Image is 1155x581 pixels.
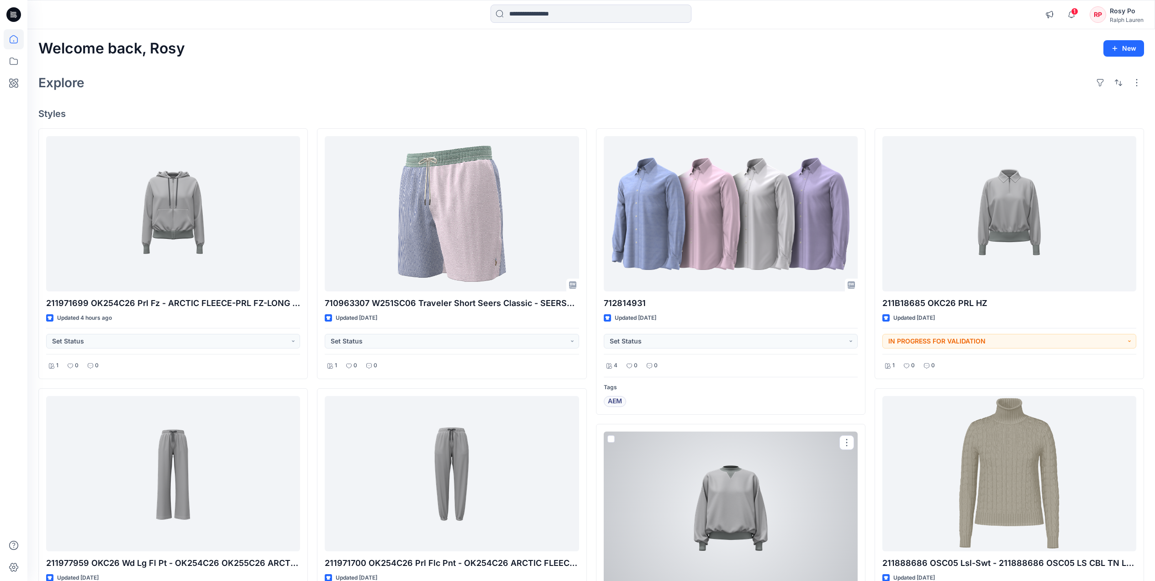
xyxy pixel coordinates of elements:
span: AEM [608,396,622,407]
a: 211977959 OKC26 Wd Lg Fl Pt - OK254C26 OK255C26 ARCTIC FLEECE-WD LG FL PT-ANKLE-ATHLETIC [46,396,300,551]
p: 0 [95,361,99,370]
a: 211B18685 OKC26 PRL HZ [882,136,1136,291]
div: Ralph Lauren [1110,16,1144,23]
p: Updated [DATE] [615,313,656,323]
p: 211888686 OSC05 Lsl-Swt - 211888686 OSC05 LS CBL TN Lsl-Swt [882,557,1136,570]
div: Rosy Po [1110,5,1144,16]
h2: Explore [38,75,84,90]
p: 1 [335,361,337,370]
p: 0 [654,361,658,370]
div: RP [1090,6,1106,23]
p: Updated [DATE] [893,313,935,323]
a: 710963307 W251SC06 Traveler Short Seers Classic - SEERSUCKER TRAVELER [325,136,579,291]
a: 211971700 OK254C26 Prl Flc Pnt - OK254C26 ARCTIC FLEECE-PRL FLC PNTANKLE-ATHLETIC [325,396,579,551]
p: Tags [604,383,858,392]
p: 1 [56,361,58,370]
p: 0 [634,361,638,370]
p: 1 [892,361,895,370]
p: 712814931 [604,297,858,310]
p: 211971700 OK254C26 Prl Flc Pnt - OK254C26 ARCTIC FLEECE-PRL FLC PNTANKLE-ATHLETIC [325,557,579,570]
p: Updated 4 hours ago [57,313,112,323]
p: 710963307 W251SC06 Traveler Short Seers Classic - SEERSUCKER TRAVELER [325,297,579,310]
a: 712814931 [604,136,858,291]
p: 211977959 OKC26 Wd Lg Fl Pt - OK254C26 OK255C26 ARCTIC FLEECE-WD LG FL PT-ANKLE-ATHLETIC [46,557,300,570]
p: 0 [911,361,915,370]
h4: Styles [38,108,1144,119]
h2: Welcome back, Rosy [38,40,185,57]
a: 211888686 OSC05 Lsl-Swt - 211888686 OSC05 LS CBL TN Lsl-Swt [882,396,1136,551]
p: 0 [374,361,377,370]
span: 1 [1071,8,1078,15]
p: 0 [75,361,79,370]
p: Updated [DATE] [336,313,377,323]
a: 211971699 OK254C26 Prl Fz - ARCTIC FLEECE-PRL FZ-LONG SLEEVE-SWEATSHIRT [46,136,300,291]
p: 0 [931,361,935,370]
p: 211971699 OK254C26 Prl Fz - ARCTIC FLEECE-PRL FZ-LONG SLEEVE-SWEATSHIRT [46,297,300,310]
p: 4 [614,361,617,370]
p: 211B18685 OKC26 PRL HZ [882,297,1136,310]
button: New [1103,40,1144,57]
p: 0 [353,361,357,370]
